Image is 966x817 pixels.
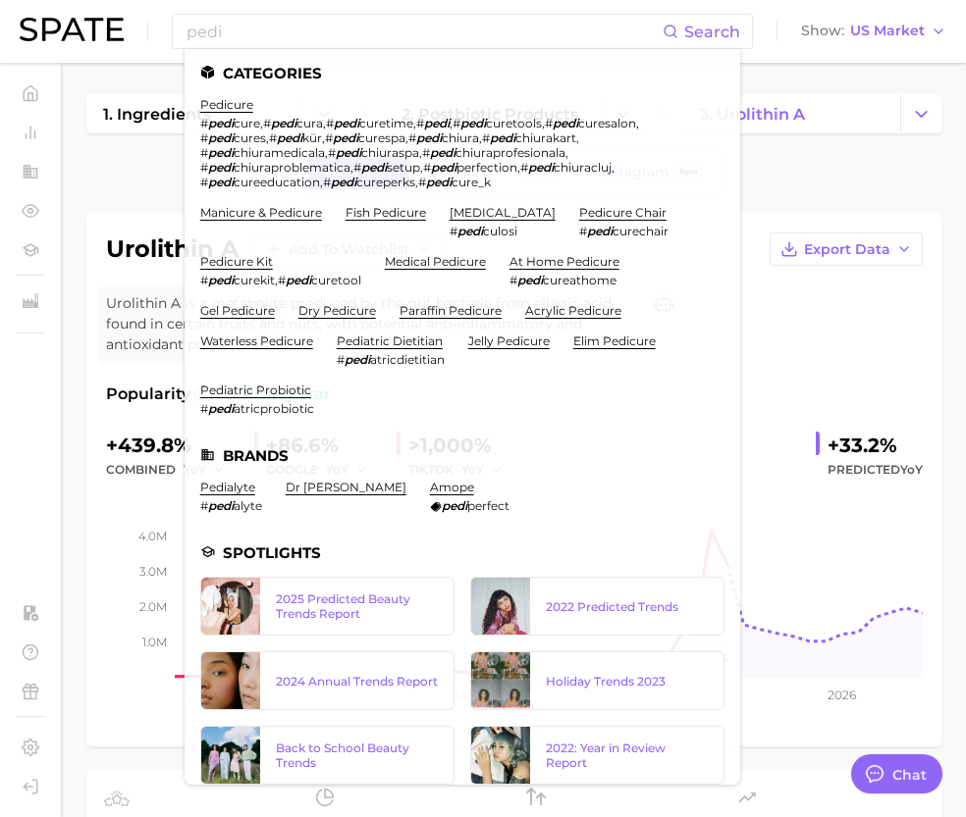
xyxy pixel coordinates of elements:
[336,145,361,160] em: pedi
[770,232,923,266] button: Export Data
[86,94,303,133] a: 1. ingredients
[296,116,323,130] span: cura
[200,303,275,318] a: gel pedicure
[416,116,424,130] span: #
[468,333,550,348] a: jelly pedicure
[453,116,460,130] span: #
[400,303,502,318] a: paraffin pedicure
[200,116,208,130] span: #
[331,175,356,189] em: pedi
[546,740,708,770] div: 2022: Year in Review Report
[234,401,314,416] span: atricprobiotic
[579,205,667,220] a: pedicure chair
[613,224,669,238] span: curechair
[298,303,376,318] a: dry pedicure
[387,160,420,175] span: setup
[185,15,663,48] input: Search here for a brand, industry, or ingredient
[470,651,724,710] a: Holiday Trends 2023
[200,116,701,189] div: , , , , , , , , , , , , , , , , , , , ,
[828,458,923,482] span: Predicted
[515,130,576,145] span: chiurakart
[337,352,345,367] span: #
[442,130,479,145] span: chiura
[263,116,271,130] span: #
[546,674,708,689] div: Holiday Trends 2023
[456,145,565,160] span: chiuraprofesionala
[470,577,724,636] a: 2022 Predicted Trends
[325,130,333,145] span: #
[328,145,336,160] span: #
[208,175,234,189] em: pedi
[424,116,450,130] em: pedi
[422,145,430,160] span: #
[234,498,262,513] span: alyte
[490,130,515,145] em: pedi
[554,160,612,175] span: chiuracluj
[276,740,438,770] div: Back to School Beauty Trends
[460,116,486,130] em: pedi
[106,237,239,261] h1: urolithin a
[361,145,419,160] span: chiuraspa
[200,577,455,636] a: 2025 Predicted Beauty Trends Report
[271,116,296,130] em: pedi
[418,175,426,189] span: #
[337,333,443,348] a: pediatric dietitian
[450,224,457,238] span: #
[234,116,260,130] span: cure
[545,116,553,130] span: #
[208,116,234,130] em: pedi
[796,19,951,44] button: ShowUS Market
[208,160,234,175] em: pedi
[311,273,361,287] span: curetool
[416,130,442,145] em: pedi
[486,116,542,130] span: curetools
[359,116,413,130] span: curetime
[103,105,211,124] span: 1. ingredients
[208,498,234,513] em: pedi
[828,430,923,461] div: +33.2%
[200,726,455,785] a: Back to School Beauty Trends
[510,273,517,287] span: #
[106,383,190,406] span: Popularity
[302,130,322,145] span: kür
[208,130,234,145] em: pedi
[200,498,208,513] span: #
[457,224,483,238] em: pedi
[587,224,613,238] em: pedi
[546,599,708,614] div: 2022 Predicted Trends
[553,116,578,130] em: pedi
[200,401,208,416] span: #
[276,674,438,689] div: 2024 Annual Trends Report
[579,224,587,238] span: #
[200,205,322,220] a: manicure & pedicure
[483,224,517,238] span: culosi
[470,726,724,785] a: 2022: Year in Review Report
[200,383,311,397] a: pediatric probiotic
[801,26,844,36] span: Show
[356,175,415,189] span: cureperks
[426,175,452,189] em: pedi
[430,145,456,160] em: pedi
[200,65,724,81] li: Categories
[323,175,331,189] span: #
[385,254,486,269] a: medical pedicure
[345,352,370,367] em: pedi
[16,772,45,801] a: Log out. Currently logged in with e-mail marwat@spate.nyc.
[200,651,455,710] a: 2024 Annual Trends Report
[269,130,277,145] span: #
[525,303,621,318] a: acrylic pedicure
[431,160,456,175] em: pedi
[353,160,361,175] span: #
[200,160,208,175] span: #
[234,175,320,189] span: cureeducation
[200,130,208,145] span: #
[200,145,208,160] span: #
[286,273,311,287] em: pedi
[326,116,334,130] span: #
[370,352,445,367] span: atricdietitian
[361,160,387,175] em: pedi
[106,430,239,461] div: +439.8%
[358,130,405,145] span: curespa
[234,160,350,175] span: chiuraproblematica
[234,273,275,287] span: curekit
